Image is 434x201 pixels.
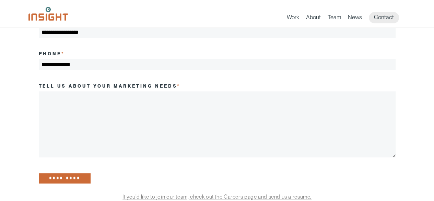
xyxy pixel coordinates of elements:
[369,12,399,23] a: Contact
[348,14,362,23] a: News
[306,14,321,23] a: About
[28,7,68,21] img: Insight Marketing Design
[287,12,406,23] nav: primary navigation menu
[122,193,312,200] a: If you’d like to join our team, check out the Careers page and send us a resume.
[328,14,341,23] a: Team
[39,83,181,89] label: Tell us about your marketing needs
[287,14,299,23] a: Work
[39,51,65,56] label: Phone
